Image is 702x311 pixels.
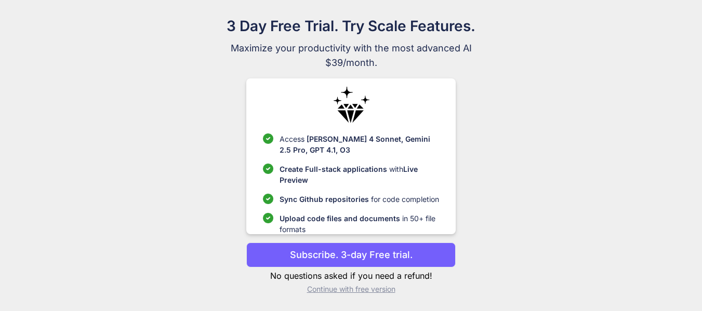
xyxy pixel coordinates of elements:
img: checklist [263,133,273,144]
p: Access [280,133,439,155]
p: with [280,164,439,185]
img: checklist [263,164,273,174]
span: [PERSON_NAME] 4 Sonnet, Gemini 2.5 Pro, GPT 4.1, O3 [280,134,430,154]
p: in 50+ file formats [280,213,439,235]
img: checklist [263,213,273,223]
h1: 3 Day Free Trial. Try Scale Features. [177,15,526,37]
button: Subscribe. 3-day Free trial. [246,242,456,267]
p: for code completion [280,194,439,205]
img: checklist [263,194,273,204]
span: Maximize your productivity with the most advanced AI [177,41,526,56]
span: Sync Github repositories [280,195,369,204]
p: Subscribe. 3-day Free trial. [290,248,413,262]
p: Continue with free version [246,284,456,294]
span: Upload code files and documents [280,214,400,223]
span: Create Full-stack applications [280,165,389,173]
p: No questions asked if you need a refund! [246,269,456,282]
span: $39/month. [177,56,526,70]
